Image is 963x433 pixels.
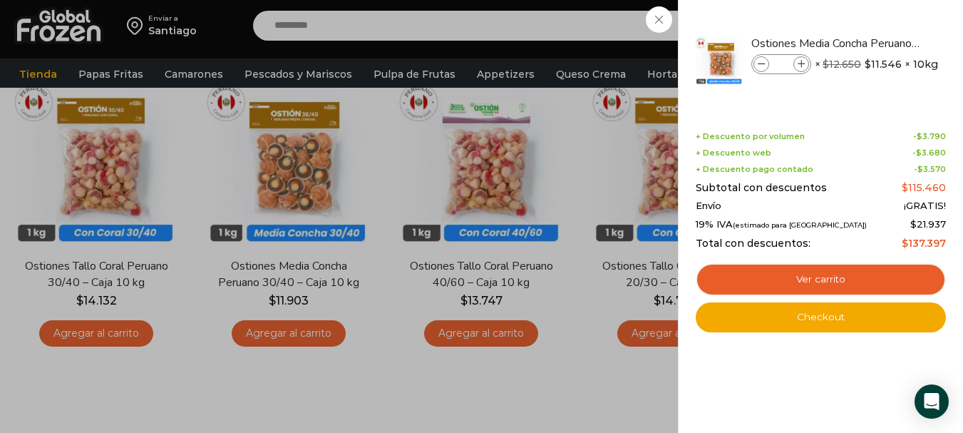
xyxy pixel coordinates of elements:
a: Ostiones Media Concha Peruano 30/40 - Caja 10 kg [751,36,921,51]
span: $ [916,148,922,158]
bdi: 115.460 [902,181,946,194]
input: Product quantity [771,56,792,72]
span: $ [902,237,908,250]
a: Checkout [696,302,946,332]
span: $ [917,164,923,174]
span: $ [823,58,829,71]
span: Subtotal con descuentos [696,182,827,194]
span: $ [917,131,922,141]
a: Ver carrito [696,263,946,296]
span: $ [902,181,908,194]
span: - [912,148,946,158]
span: × × 10kg [815,54,938,74]
span: $ [910,218,917,230]
span: + Descuento por volumen [696,132,805,141]
span: Envío [696,200,721,212]
bdi: 11.546 [865,57,902,71]
bdi: 3.790 [917,131,946,141]
span: - [914,165,946,174]
span: + Descuento pago contado [696,165,813,174]
bdi: 137.397 [902,237,946,250]
span: + Descuento web [696,148,771,158]
span: ¡GRATIS! [904,200,946,212]
span: $ [865,57,871,71]
bdi: 12.650 [823,58,861,71]
small: (estimado para [GEOGRAPHIC_DATA]) [733,221,867,229]
span: 19% IVA [696,219,867,230]
span: - [913,132,946,141]
span: 21.937 [910,218,946,230]
bdi: 3.680 [916,148,946,158]
span: Total con descuentos: [696,238,810,250]
bdi: 3.570 [917,164,946,174]
div: Open Intercom Messenger [915,384,949,419]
